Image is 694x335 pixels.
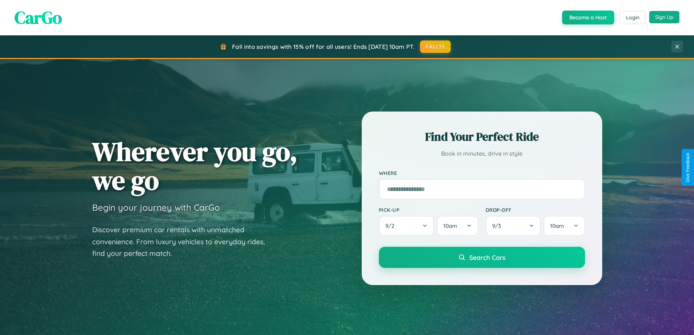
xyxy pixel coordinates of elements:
button: FALL15 [420,40,451,53]
button: Become a Host [562,11,614,24]
button: Sign Up [649,11,679,23]
span: 9 / 3 [492,222,505,229]
h3: Begin your journey with CarGo [92,202,220,213]
button: 10am [544,216,585,236]
span: Fall into savings with 15% off for all users! Ends [DATE] 10am PT. [232,43,415,50]
button: Search Cars [379,247,585,268]
label: Pick-up [379,207,478,213]
h1: Wherever you go, we go [92,137,298,195]
p: Discover premium car rentals with unmatched convenience. From luxury vehicles to everyday rides, ... [92,224,274,260]
button: 9/3 [486,216,541,236]
div: Give Feedback [685,153,690,182]
p: Book in minutes, drive in style [379,148,585,159]
button: Login [620,11,646,24]
label: Drop-off [486,207,585,213]
span: Search Cars [469,253,505,261]
h2: Find Your Perfect Ride [379,129,585,145]
span: 10am [550,222,564,229]
span: 9 / 2 [385,222,398,229]
label: Where [379,170,585,176]
button: 9/2 [379,216,434,236]
span: 10am [443,222,457,229]
span: CarGo [15,5,62,30]
button: 10am [437,216,478,236]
